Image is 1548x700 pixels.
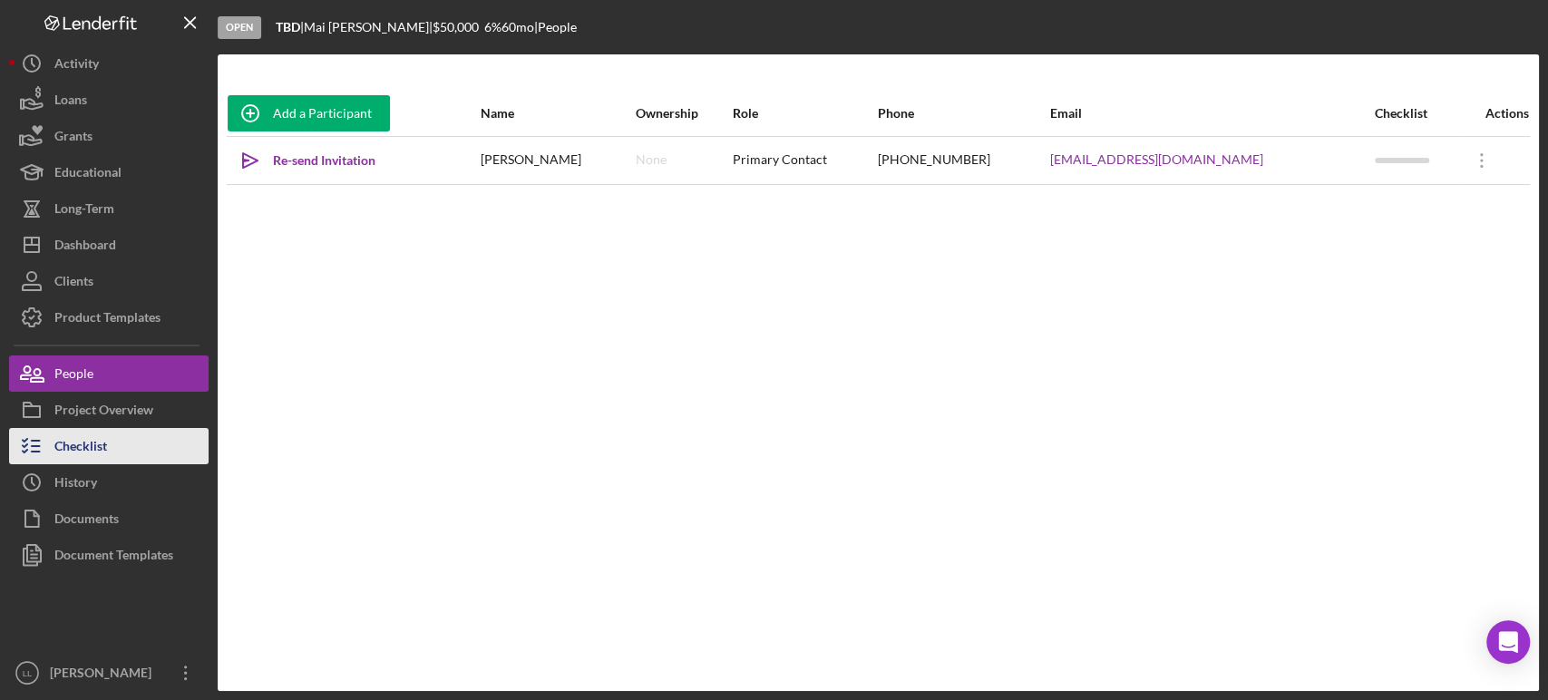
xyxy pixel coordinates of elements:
[304,20,433,34] div: Mai [PERSON_NAME] |
[218,16,261,39] div: Open
[54,428,107,469] div: Checklist
[54,118,92,159] div: Grants
[9,428,209,464] button: Checklist
[1486,620,1530,664] div: Open Intercom Messenger
[733,106,876,121] div: Role
[878,138,1048,183] div: [PHONE_NUMBER]
[9,45,209,82] button: Activity
[9,655,209,691] button: LL[PERSON_NAME]
[9,227,209,263] button: Dashboard
[433,19,479,34] span: $50,000
[9,537,209,573] button: Document Templates
[9,82,209,118] button: Loans
[276,20,304,34] div: |
[54,227,116,267] div: Dashboard
[54,537,173,578] div: Document Templates
[1459,106,1529,121] div: Actions
[54,45,99,86] div: Activity
[636,106,731,121] div: Ownership
[9,392,209,428] button: Project Overview
[481,138,634,183] div: [PERSON_NAME]
[501,20,534,34] div: 60 mo
[273,142,375,179] div: Re-send Invitation
[54,501,119,541] div: Documents
[1050,106,1373,121] div: Email
[9,299,209,335] button: Product Templates
[1375,106,1458,121] div: Checklist
[9,355,209,392] button: People
[54,392,153,433] div: Project Overview
[636,152,667,167] div: None
[45,655,163,695] div: [PERSON_NAME]
[733,138,876,183] div: Primary Contact
[276,19,300,34] b: TBD
[54,355,93,396] div: People
[481,106,634,121] div: Name
[9,154,209,190] button: Educational
[9,464,209,501] button: History
[1050,152,1263,167] a: [EMAIL_ADDRESS][DOMAIN_NAME]
[54,190,114,231] div: Long-Term
[54,299,161,340] div: Product Templates
[54,464,97,505] div: History
[534,20,577,34] div: | People
[54,82,87,122] div: Loans
[228,95,390,131] button: Add a Participant
[273,95,372,131] div: Add a Participant
[9,118,209,154] button: Grants
[23,668,33,678] text: LL
[9,190,209,227] button: Long-Term
[484,20,501,34] div: 6 %
[54,263,93,304] div: Clients
[54,154,122,195] div: Educational
[878,106,1048,121] div: Phone
[228,142,394,179] button: Re-send Invitation
[9,501,209,537] button: Documents
[9,263,209,299] button: Clients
